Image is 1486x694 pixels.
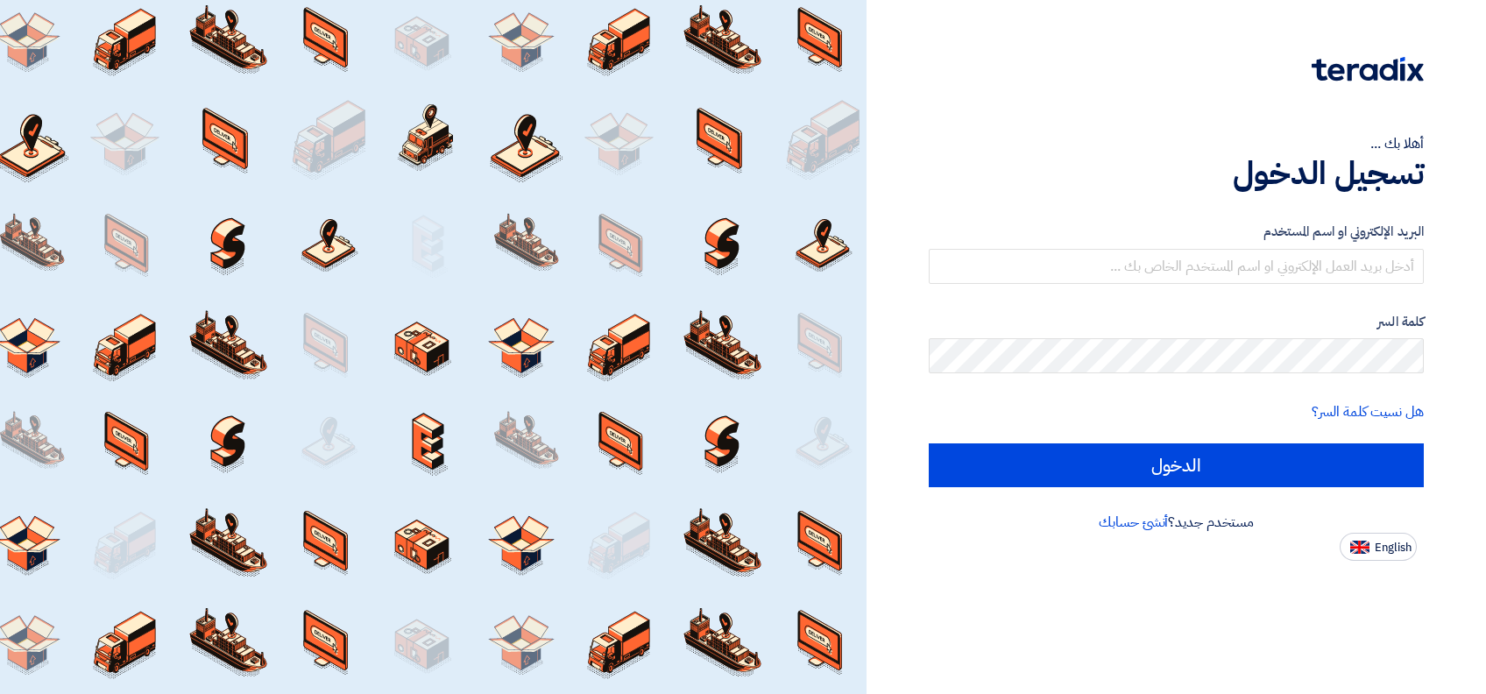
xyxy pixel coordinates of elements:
[929,222,1424,242] label: البريد الإلكتروني او اسم المستخدم
[1375,542,1412,554] span: English
[929,133,1424,154] div: أهلا بك ...
[1312,57,1424,81] img: Teradix logo
[1340,533,1417,561] button: English
[1350,541,1369,554] img: en-US.png
[929,512,1424,533] div: مستخدم جديد؟
[1099,512,1168,533] a: أنشئ حسابك
[929,312,1424,332] label: كلمة السر
[1312,401,1424,422] a: هل نسيت كلمة السر؟
[929,154,1424,193] h1: تسجيل الدخول
[929,249,1424,284] input: أدخل بريد العمل الإلكتروني او اسم المستخدم الخاص بك ...
[929,443,1424,487] input: الدخول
